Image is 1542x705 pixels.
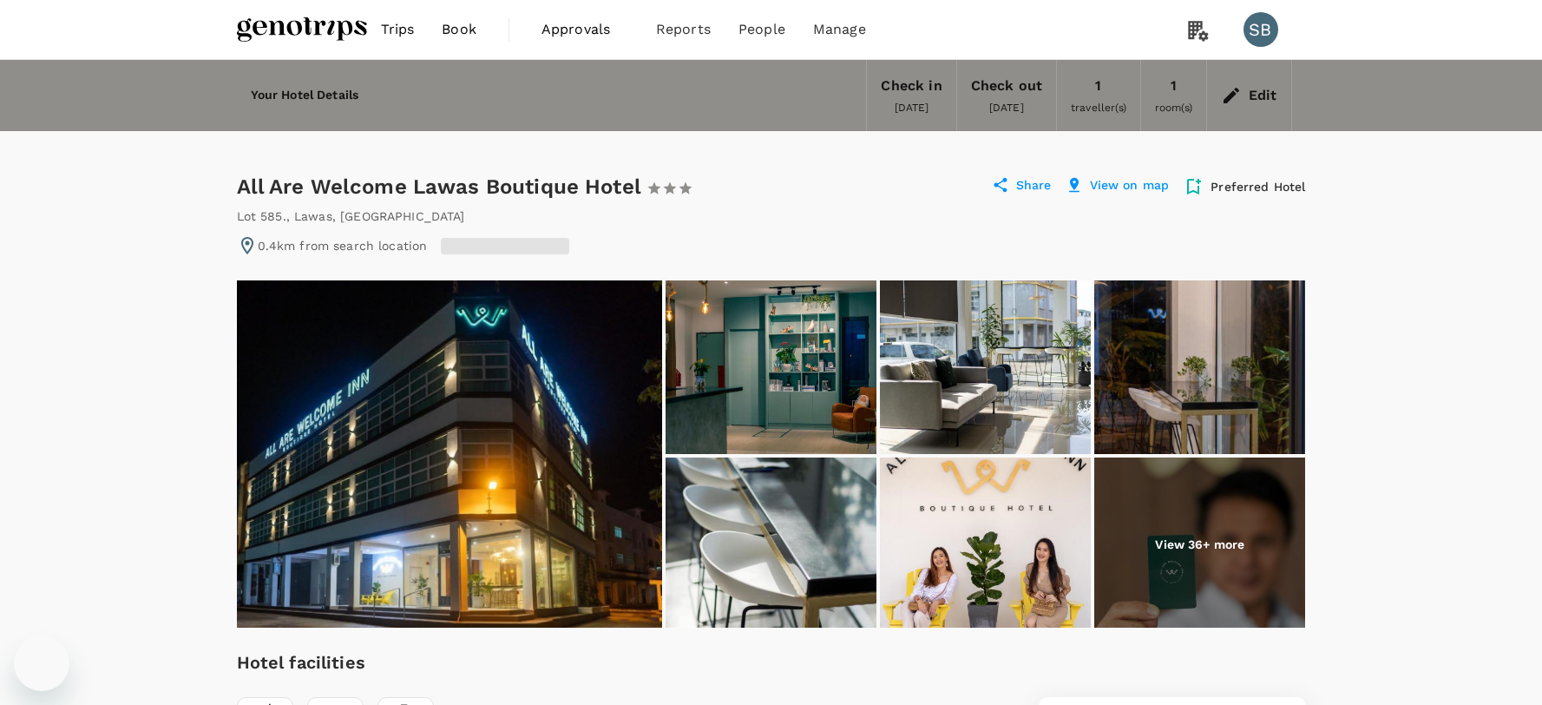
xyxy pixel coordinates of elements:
[381,19,415,40] span: Trips
[666,458,876,631] img: Lobby sitting area
[237,280,662,628] img: Primary image
[971,74,1042,98] div: Check out
[237,208,465,225] div: Lot 585. , Lawas , [GEOGRAPHIC_DATA]
[989,102,1024,114] span: [DATE]
[738,19,785,40] span: People
[237,649,527,676] h6: Hotel facilities
[442,19,476,40] span: Book
[1071,102,1126,114] span: traveller(s)
[813,19,866,40] span: Manage
[1155,102,1192,114] span: room(s)
[1095,74,1101,98] div: 1
[1094,458,1305,631] img: Check-in/check-out kiosk
[1090,176,1170,197] p: View on map
[1094,280,1305,454] img: Lobby sitting area
[1211,178,1305,195] p: Preferred Hotel
[880,458,1091,631] img: Lobby sitting area
[1249,83,1277,108] div: Edit
[895,102,929,114] span: [DATE]
[258,237,428,254] p: 0.4km from search location
[666,280,876,454] img: Reception
[251,86,359,105] h6: Your Hotel Details
[1243,12,1278,47] div: SB
[1155,536,1244,553] p: View 36+ more
[881,74,942,98] div: Check in
[237,10,367,49] img: Genotrips - ALL
[880,280,1091,454] img: Lobby sitting area
[1016,176,1052,197] p: Share
[14,636,69,691] iframe: Button to launch messaging window
[237,173,725,201] div: All Are Welcome Lawas Boutique Hotel
[656,19,711,40] span: Reports
[541,19,628,40] span: Approvals
[1171,74,1177,98] div: 1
